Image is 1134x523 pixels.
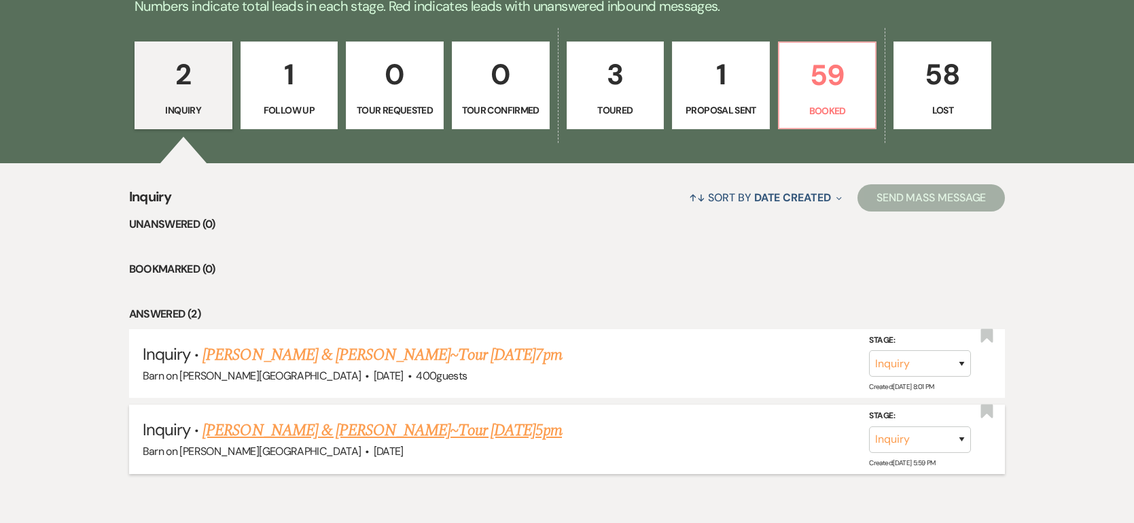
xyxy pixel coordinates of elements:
[129,216,1006,233] li: Unanswered (0)
[129,305,1006,323] li: Answered (2)
[143,52,224,97] p: 2
[202,343,562,367] a: [PERSON_NAME] & [PERSON_NAME]~Tour [DATE]7pm
[249,52,330,97] p: 1
[143,103,224,118] p: Inquiry
[374,444,404,458] span: [DATE]
[355,52,435,97] p: 0
[129,260,1006,278] li: Bookmarked (0)
[575,103,656,118] p: Toured
[787,52,868,98] p: 59
[241,41,338,130] a: 1Follow Up
[355,103,435,118] p: Tour Requested
[374,369,404,383] span: [DATE]
[902,103,982,118] p: Lost
[452,41,550,130] a: 0Tour Confirmed
[857,184,1006,212] button: Send Mass Message
[672,41,770,130] a: 1Proposal Sent
[869,458,935,467] span: Created: [DATE] 5:59 PM
[893,41,991,130] a: 58Lost
[461,103,541,118] p: Tour Confirmed
[869,333,971,348] label: Stage:
[689,190,705,205] span: ↑↓
[461,52,541,97] p: 0
[684,180,847,216] button: Sort By Date Created
[346,41,444,130] a: 0Tour Requested
[575,52,656,97] p: 3
[249,103,330,118] p: Follow Up
[202,418,562,443] a: [PERSON_NAME] & [PERSON_NAME]~Tour [DATE]5pm
[567,41,665,130] a: 3Toured
[754,190,831,205] span: Date Created
[416,369,467,383] span: 400 guests
[902,52,982,97] p: 58
[143,369,361,383] span: Barn on [PERSON_NAME][GEOGRAPHIC_DATA]
[681,52,761,97] p: 1
[143,444,361,458] span: Barn on [PERSON_NAME][GEOGRAPHIC_DATA]
[129,186,172,216] span: Inquiry
[869,409,971,424] label: Stage:
[143,419,190,440] span: Inquiry
[787,103,868,118] p: Booked
[135,41,232,130] a: 2Inquiry
[143,343,190,365] span: Inquiry
[778,41,877,130] a: 59Booked
[869,382,934,391] span: Created: [DATE] 8:01 PM
[681,103,761,118] p: Proposal Sent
